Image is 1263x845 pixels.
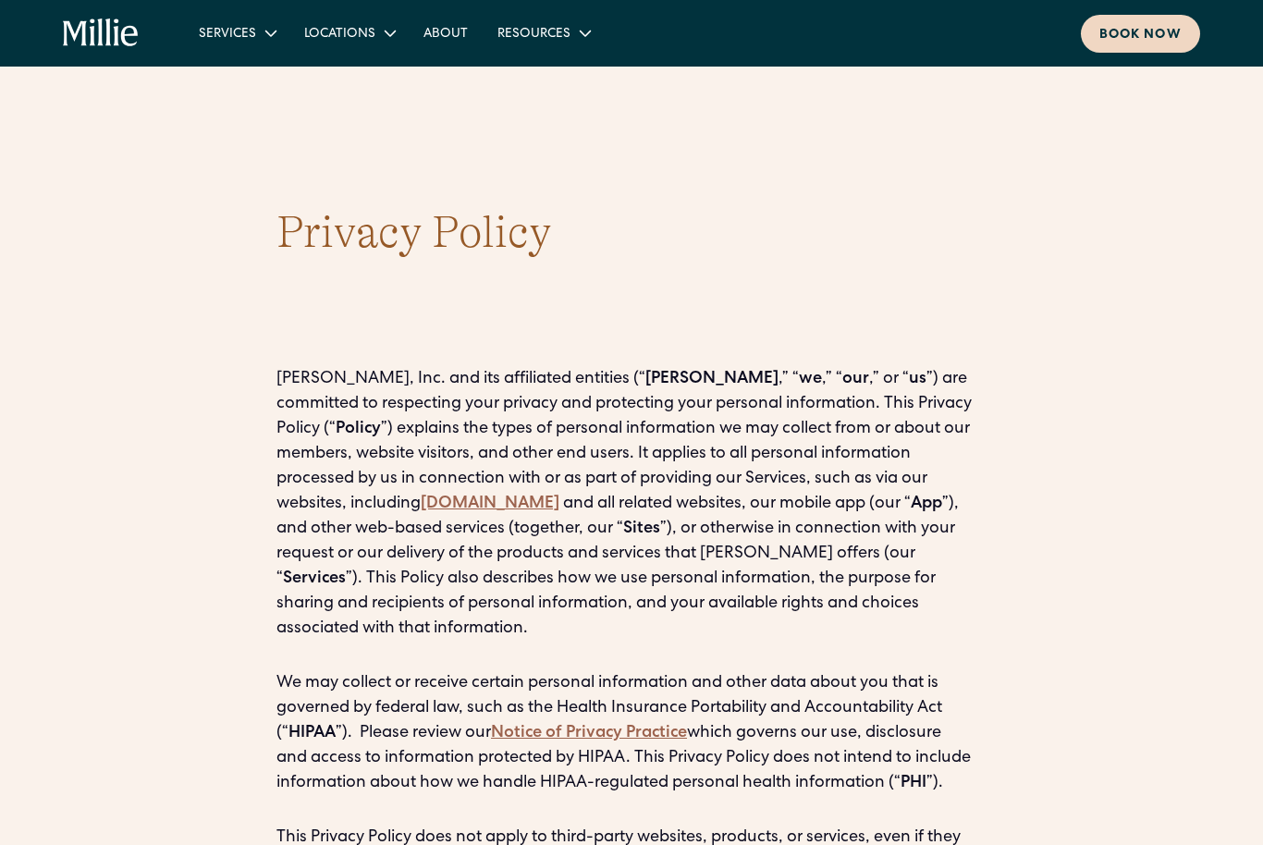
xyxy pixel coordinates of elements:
[911,496,942,512] strong: App
[623,520,660,537] strong: Sites
[289,18,409,48] div: Locations
[909,371,926,387] strong: us
[421,496,559,512] a: [DOMAIN_NAME]
[645,371,779,387] strong: [PERSON_NAME]
[283,570,346,587] strong: Services
[409,18,483,48] a: About
[799,371,822,387] strong: we
[1081,15,1200,53] a: Book now
[901,775,926,791] strong: PHI
[288,725,336,741] strong: HIPAA
[199,25,256,44] div: Services
[63,18,139,48] a: home
[491,725,687,741] a: Notice of Privacy Practice
[184,18,289,48] div: Services
[336,421,381,437] strong: Policy
[276,203,987,263] h1: Privacy Policy
[1099,26,1182,45] div: Book now
[483,18,604,48] div: Resources
[497,25,570,44] div: Resources
[276,367,987,642] p: [PERSON_NAME], Inc. and its affiliated entities (“ ,” “ ,” “ ,” or “ ”) are committed to respecti...
[304,25,375,44] div: Locations
[276,671,987,796] p: We may collect or receive certain personal information and other data about you that is governed ...
[842,371,869,387] strong: our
